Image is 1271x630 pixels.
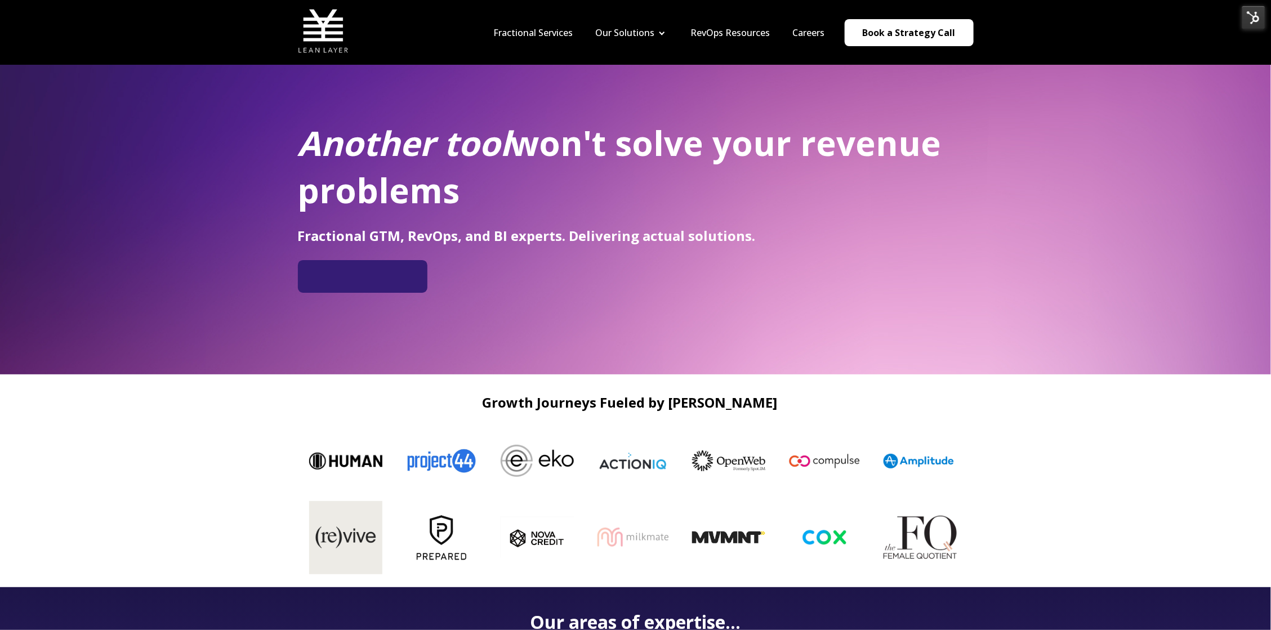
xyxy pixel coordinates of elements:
[793,26,825,39] a: Careers
[869,454,943,468] img: Amplitude
[582,452,655,471] img: ActionIQ
[519,517,592,558] img: nova_c
[596,26,655,39] a: Our Solutions
[298,395,962,410] h2: Growth Journeys Fueled by [PERSON_NAME]
[487,445,560,477] img: Eko
[678,450,751,471] img: OpenWeb
[298,120,942,213] span: won't solve your revenue problems
[391,441,464,480] img: Project44
[614,526,688,548] img: milkmate
[295,453,368,470] img: Human
[806,525,879,549] img: cox-logo-og-image
[423,501,496,574] img: Prepared-Logo
[298,6,349,56] img: Lean Layer Logo
[710,531,783,544] img: MVMNT
[845,19,974,46] a: Book a Strategy Call
[304,265,422,288] iframe: Embedded CTA
[691,26,770,39] a: RevOps Resources
[1242,6,1265,29] img: HubSpot Tools Menu Toggle
[231,525,305,550] img: Three Link Solutions
[327,501,400,574] img: byrevive
[774,442,847,480] img: Compulse
[494,26,573,39] a: Fractional Services
[298,226,756,245] span: Fractional GTM, RevOps, and BI experts. Delivering actual solutions.
[483,26,836,39] div: Navigation Menu
[298,120,511,166] em: Another tool
[902,516,975,559] img: The FQ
